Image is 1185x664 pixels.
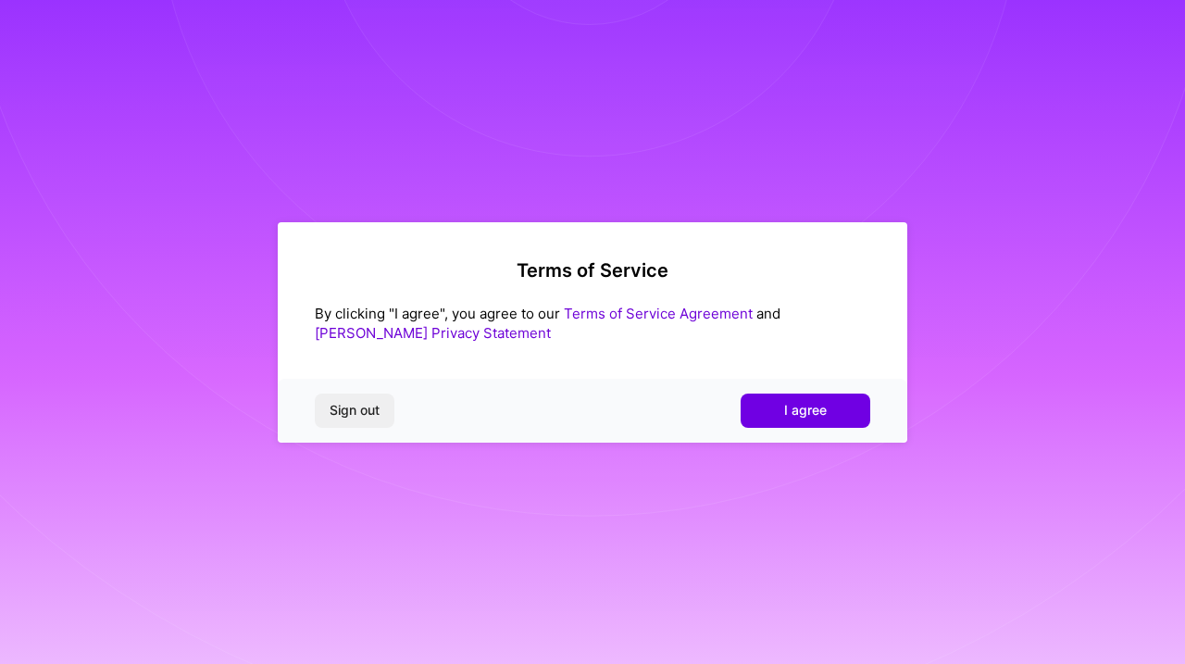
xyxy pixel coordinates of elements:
[330,401,380,420] span: Sign out
[315,259,870,282] h2: Terms of Service
[315,304,870,343] div: By clicking "I agree", you agree to our and
[315,324,551,342] a: [PERSON_NAME] Privacy Statement
[315,394,394,427] button: Sign out
[564,305,753,322] a: Terms of Service Agreement
[741,394,870,427] button: I agree
[784,401,827,420] span: I agree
